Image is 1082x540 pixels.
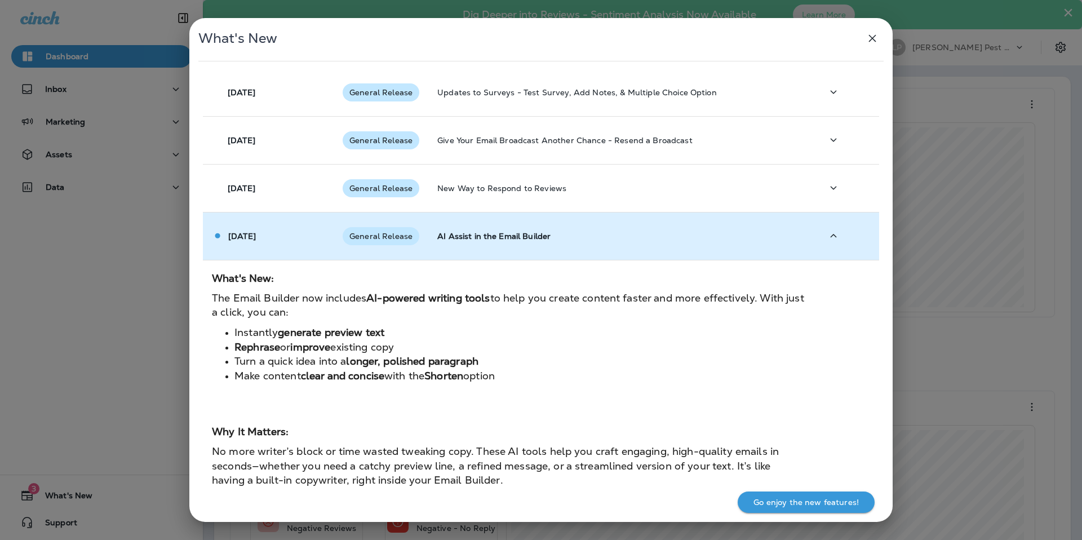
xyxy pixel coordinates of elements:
span: or [280,340,290,353]
strong: Shorten [424,369,463,382]
button: Go enjoy the new features! [738,492,875,513]
p: Go enjoy the new features! [753,498,859,507]
p: New Way to Respond to Reviews [437,184,804,193]
span: What's New [198,30,277,47]
span: General Release [343,88,419,97]
strong: Rephrase [234,340,280,353]
span: General Release [343,184,419,193]
p: Give Your Email Broadcast Another Chance - Resend a Broadcast [437,136,804,145]
span: Instantly [234,326,278,339]
p: AI Assist in the Email Builder [437,232,804,241]
strong: longer, polished paragraph [346,355,478,368]
span: General Release [343,232,419,241]
strong: Why It Matters: [212,425,289,438]
strong: improve [290,340,330,353]
span: General Release [343,136,419,145]
p: [DATE] [228,88,255,97]
p: [DATE] [228,136,255,145]
span: Make content [234,369,301,382]
strong: generate preview text [278,326,384,339]
strong: AI-powered writing tools [366,291,490,304]
span: with the [384,369,424,382]
span: existing copy [330,340,394,353]
p: [DATE] [228,232,256,241]
p: Updates to Surveys - Test Survey, Add Notes, & Multiple Choice Option [437,88,804,97]
p: [DATE] [228,184,255,193]
span: to help you create content faster and more effectively. With just a click, you can: [212,291,804,319]
strong: What's New: [212,272,274,285]
span: Turn a quick idea into a [234,355,346,368]
span: option [463,369,495,382]
strong: clear and concise [301,369,384,382]
span: The Email Builder now includes [212,291,366,304]
span: No more writer’s block or time wasted tweaking copy. These AI tools help you craft engaging, high... [212,445,779,486]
